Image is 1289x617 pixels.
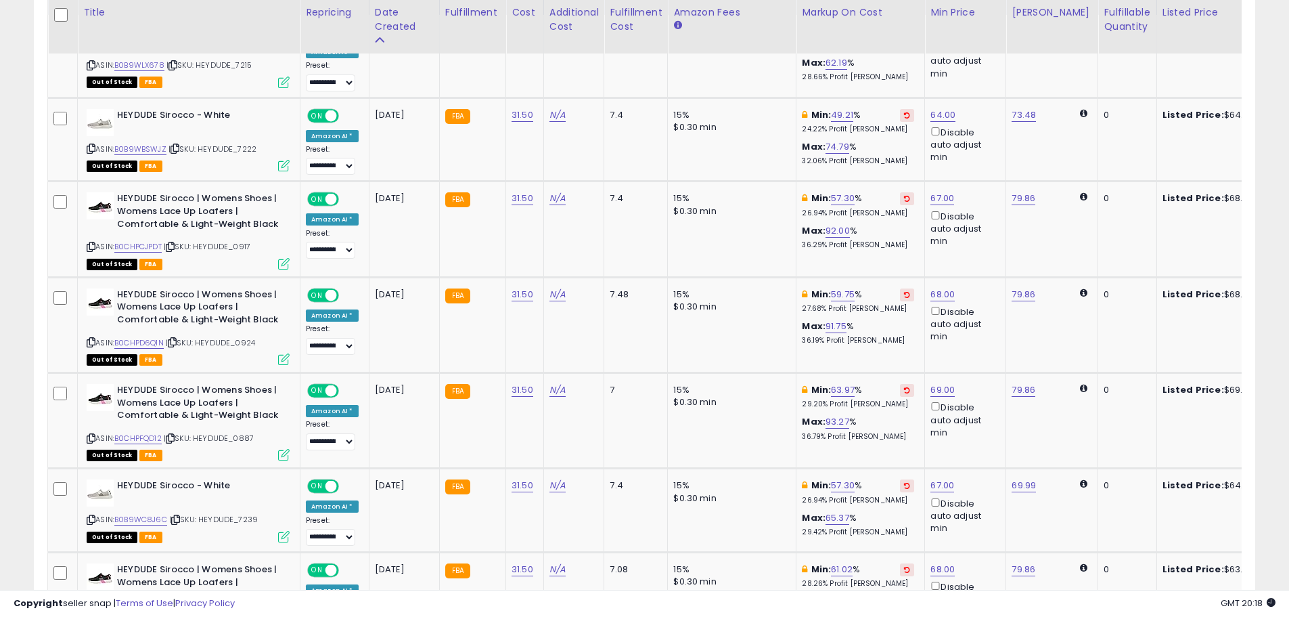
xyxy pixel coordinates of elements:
[802,563,914,589] div: %
[610,109,657,121] div: 7.4
[1012,192,1035,205] a: 79.86
[1162,383,1224,396] b: Listed Price:
[811,479,832,492] b: Min:
[673,384,786,396] div: 15%
[930,125,995,164] div: Disable auto adjust min
[802,336,914,345] p: 36.19% Profit [PERSON_NAME]
[826,320,846,333] a: 91.75
[87,354,137,366] span: All listings that are currently out of stock and unavailable for purchase on Amazon
[610,5,662,34] div: Fulfillment Cost
[87,532,137,543] span: All listings that are currently out of stock and unavailable for purchase on Amazon
[309,565,325,576] span: ON
[802,56,826,69] b: Max:
[445,384,470,399] small: FBA
[802,320,914,345] div: %
[673,576,786,588] div: $0.30 min
[831,192,855,205] a: 57.30
[375,109,429,121] div: [DATE]
[139,354,162,366] span: FBA
[826,415,849,429] a: 93.27
[375,5,434,34] div: Date Created
[930,5,1000,20] div: Min Price
[375,563,429,576] div: [DATE]
[802,109,914,134] div: %
[802,156,914,166] p: 32.06% Profit [PERSON_NAME]
[904,112,910,119] i: Revert to store-level Min Markup
[445,480,470,494] small: FBA
[117,289,281,330] b: HEYDUDE Sirocco | Womens Shoes | Womens Lace Up Loafers | Comfortable & Light-Weight Black
[826,511,849,525] a: 65.37
[87,384,114,411] img: 31GdNymA6NL._SL40_.jpg
[930,41,995,80] div: Disable auto adjust min
[116,597,173,610] a: Terms of Use
[309,385,325,397] span: ON
[87,289,114,316] img: 31GdNymA6NL._SL40_.jpg
[549,383,566,397] a: N/A
[306,213,359,226] div: Amazon AI *
[930,209,995,248] div: Disable auto adjust min
[904,387,910,393] i: Revert to store-level Min Markup
[802,225,914,250] div: %
[87,384,290,459] div: ASIN:
[337,289,359,301] span: OFF
[87,289,290,364] div: ASIN:
[337,565,359,576] span: OFF
[445,109,470,124] small: FBA
[1012,108,1036,122] a: 73.48
[14,597,63,610] strong: Copyright
[802,194,807,203] i: This overrides the store level min markup for this listing
[166,337,255,348] span: | SKU: HEYDUDE_0924
[802,289,914,314] div: %
[904,195,910,202] i: Revert to store-level Min Markup
[87,259,137,270] span: All listings that are currently out of stock and unavailable for purchase on Amazon
[1104,384,1146,396] div: 0
[139,450,162,461] span: FBA
[512,479,533,492] a: 31.50
[930,479,954,492] a: 67.00
[139,161,162,172] span: FBA
[673,20,681,32] small: Amazon Fees.
[306,516,359,547] div: Preset:
[1221,597,1275,610] span: 2025-10-13 20:18 GMT
[802,72,914,82] p: 28.66% Profit [PERSON_NAME]
[512,563,533,576] a: 31.50
[930,496,995,535] div: Disable auto adjust min
[83,5,294,20] div: Title
[445,5,500,20] div: Fulfillment
[512,108,533,122] a: 31.50
[549,192,566,205] a: N/A
[117,480,281,496] b: HEYDUDE Sirocco - White
[117,384,281,425] b: HEYDUDE Sirocco | Womens Shoes | Womens Lace Up Loafers | Comfortable & Light-Weight Black
[1162,384,1275,396] div: $69.00
[1162,108,1224,121] b: Listed Price:
[673,289,786,301] div: 15%
[673,492,786,505] div: $0.30 min
[610,384,657,396] div: 7
[337,110,359,121] span: OFF
[802,140,826,153] b: Max:
[168,144,256,154] span: | SKU: HEYDUDE_7222
[549,479,566,492] a: N/A
[87,450,137,461] span: All listings that are currently out of stock and unavailable for purchase on Amazon
[1012,383,1035,397] a: 79.86
[1162,192,1224,205] b: Listed Price:
[309,481,325,492] span: ON
[512,5,538,20] div: Cost
[802,224,826,237] b: Max:
[1162,480,1275,492] div: $64.00
[1162,563,1224,576] b: Listed Price:
[306,324,359,355] div: Preset:
[87,109,290,171] div: ASIN:
[904,566,910,573] i: Revert to store-level Min Markup
[1104,5,1150,34] div: Fulfillable Quantity
[445,563,470,578] small: FBA
[1162,5,1280,20] div: Listed Price
[826,140,849,154] a: 74.79
[1162,289,1275,301] div: $68.00
[904,291,910,298] i: Revert to store-level Min Markup
[673,5,790,20] div: Amazon Fees
[673,121,786,133] div: $0.30 min
[114,337,164,349] a: B0CHPD6Q1N
[610,480,657,492] div: 7.4
[802,400,914,409] p: 29.20% Profit [PERSON_NAME]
